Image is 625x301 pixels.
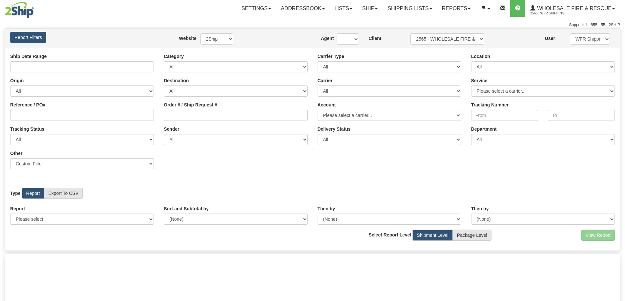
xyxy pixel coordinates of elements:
[237,0,276,17] a: Settings
[318,205,335,212] label: Then by
[318,134,461,145] select: Please ensure data set in report has been RECENTLY tracked from your Shipment History
[471,53,490,60] label: Location
[164,126,179,132] label: Sender
[22,188,44,199] label: Report
[5,22,620,28] div: Support: 1 - 855 - 55 - 2SHIP
[164,77,189,84] label: Destination
[383,0,437,17] a: Shipping lists
[535,6,612,11] span: WHOLESALE FIRE & RESCUE
[581,230,615,241] button: View Report
[164,53,184,60] label: Category
[44,188,83,199] label: Export To CSV
[471,102,509,108] label: Tracking Number
[5,2,34,18] img: logo2565.jpg
[525,0,620,17] a: WHOLESALE FIRE & RESCUE 2565 / WFR Shipping
[412,230,453,241] label: Shipment Level
[318,77,333,84] label: Carrier
[545,35,555,42] label: User
[437,0,475,17] a: Reports
[471,205,489,212] label: Then by
[330,0,357,17] a: Lists
[10,150,22,157] label: Other
[471,126,497,132] label: Department
[453,230,491,241] label: Package Level
[318,53,344,60] label: Carrier Type
[10,190,21,197] label: Type
[10,53,47,60] label: Ship Date Range
[10,77,24,84] label: Origin
[357,0,383,17] a: Ship
[10,126,44,132] label: Tracking Status
[164,205,209,212] label: Sort and Subtotal by
[10,102,45,108] label: Reference / PO#
[471,110,538,121] input: From
[471,77,488,84] label: Service
[318,126,351,132] label: Please ensure data set in report has been RECENTLY tracked from your Shipment History
[321,35,327,42] label: Agent
[276,0,330,17] a: Addressbook
[369,232,411,238] label: Select Report Level
[164,102,217,108] label: Order # / Ship Request #
[10,32,46,43] button: Report Filters
[530,10,579,17] span: 2565 / WFR Shipping
[369,35,382,42] label: Client
[10,205,25,212] label: Report
[179,35,190,42] label: Website
[318,102,336,108] label: Account
[548,110,615,121] input: To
